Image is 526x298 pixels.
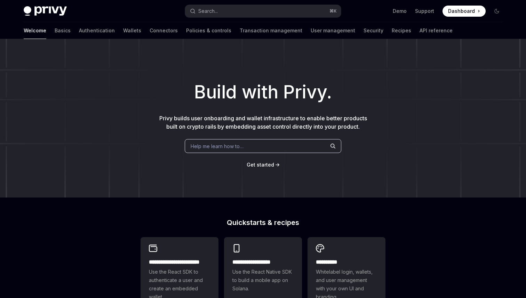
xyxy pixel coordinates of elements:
[141,219,385,226] h2: Quickstarts & recipes
[240,22,302,39] a: Transaction management
[185,5,341,17] button: Search...⌘K
[232,268,294,293] span: Use the React Native SDK to build a mobile app on Solana.
[186,22,231,39] a: Policies & controls
[420,22,453,39] a: API reference
[311,22,355,39] a: User management
[159,115,367,130] span: Privy builds user onboarding and wallet infrastructure to enable better products built on crypto ...
[55,22,71,39] a: Basics
[191,143,244,150] span: Help me learn how to…
[247,161,274,168] a: Get started
[415,8,434,15] a: Support
[150,22,178,39] a: Connectors
[364,22,383,39] a: Security
[491,6,502,17] button: Toggle dark mode
[198,7,218,15] div: Search...
[448,8,475,15] span: Dashboard
[247,162,274,168] span: Get started
[11,79,515,106] h1: Build with Privy.
[329,8,337,14] span: ⌘ K
[392,22,411,39] a: Recipes
[24,6,67,16] img: dark logo
[123,22,141,39] a: Wallets
[443,6,486,17] a: Dashboard
[79,22,115,39] a: Authentication
[393,8,407,15] a: Demo
[24,22,46,39] a: Welcome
